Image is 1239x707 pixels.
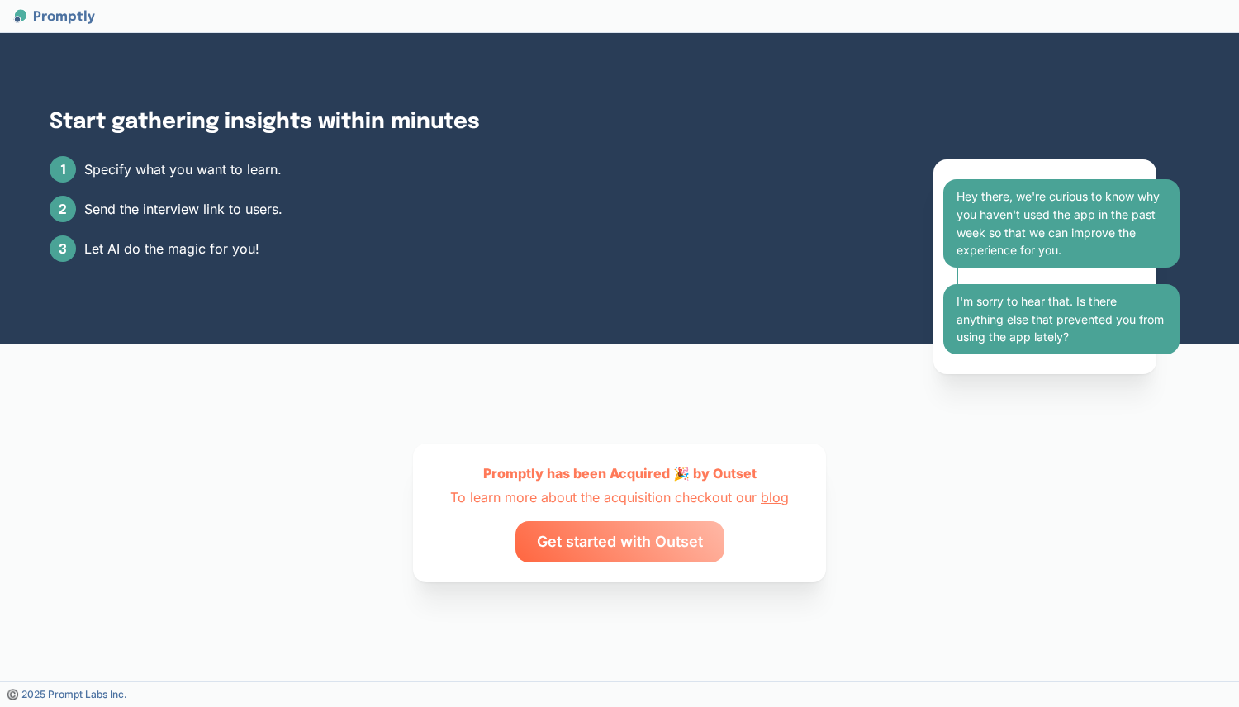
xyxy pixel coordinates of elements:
div: Hey there, we're curious to know why you haven't used the app in the past week so that we can imp... [957,187,1166,259]
div: 1 [60,164,66,178]
a: blog [761,489,789,505]
a: Get started with Outset [515,521,724,562]
a: PromptlyPromptly [7,4,99,29]
div: 2 [59,204,67,217]
span: Promptly [33,7,95,28]
div: 3 [59,244,67,257]
img: Promptly [11,6,31,26]
div: 2025 [21,687,45,703]
div: ©️ Prompt Labs Inc. [7,687,127,703]
h2: Start gathering insights within minutes [50,107,1189,136]
div: I'm sorry to hear that. Is there anything else that prevented you from using the app lately? [957,292,1166,346]
div: Promptly has been Acquired 🎉 by Outset [483,463,757,484]
div: Let AI do the magic for you! [84,239,259,259]
div: To learn more about the acquisition checkout our [450,487,789,508]
span: Get started with Outset [537,521,703,562]
div: Specify what you want to learn. [84,159,282,180]
div: Send the interview link to users. [84,199,282,220]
